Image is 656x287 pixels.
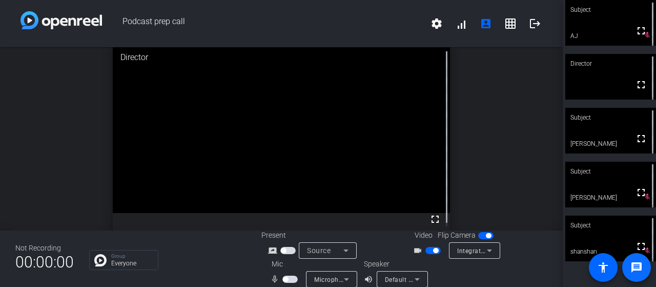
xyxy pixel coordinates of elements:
[20,11,102,29] img: white-gradient.svg
[480,17,492,30] mat-icon: account_box
[415,230,433,241] span: Video
[635,186,647,199] mat-icon: fullscreen
[635,25,647,37] mat-icon: fullscreen
[504,17,517,30] mat-icon: grid_on
[270,273,282,285] mat-icon: mic_none
[630,261,643,274] mat-icon: message
[635,132,647,145] mat-icon: fullscreen
[565,162,656,181] div: Subject
[429,213,441,225] mat-icon: fullscreen
[565,54,656,73] div: Director
[565,108,656,127] div: Subject
[457,246,552,255] span: Integrated Webcam (1bcf:28c9)
[111,254,153,259] p: Group
[430,17,443,30] mat-icon: settings
[449,11,474,36] button: signal_cellular_alt
[565,216,656,235] div: Subject
[113,44,450,71] div: Director
[385,275,496,283] span: Default - Speakers (Realtek(R) Audio)
[413,244,425,257] mat-icon: videocam_outline
[635,240,647,253] mat-icon: fullscreen
[597,261,609,274] mat-icon: accessibility
[261,230,364,241] div: Present
[111,260,153,266] p: Everyone
[314,275,424,283] span: Microphone Array (Realtek(R) Audio)
[94,254,107,266] img: Chat Icon
[15,250,74,275] span: 00:00:00
[438,230,476,241] span: Flip Camera
[102,11,424,36] span: Podcast prep call
[364,259,425,270] div: Speaker
[364,273,376,285] mat-icon: volume_up
[268,244,280,257] mat-icon: screen_share_outline
[307,246,331,255] span: Source
[261,259,364,270] div: Mic
[15,243,74,254] div: Not Recording
[529,17,541,30] mat-icon: logout
[635,79,647,91] mat-icon: fullscreen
